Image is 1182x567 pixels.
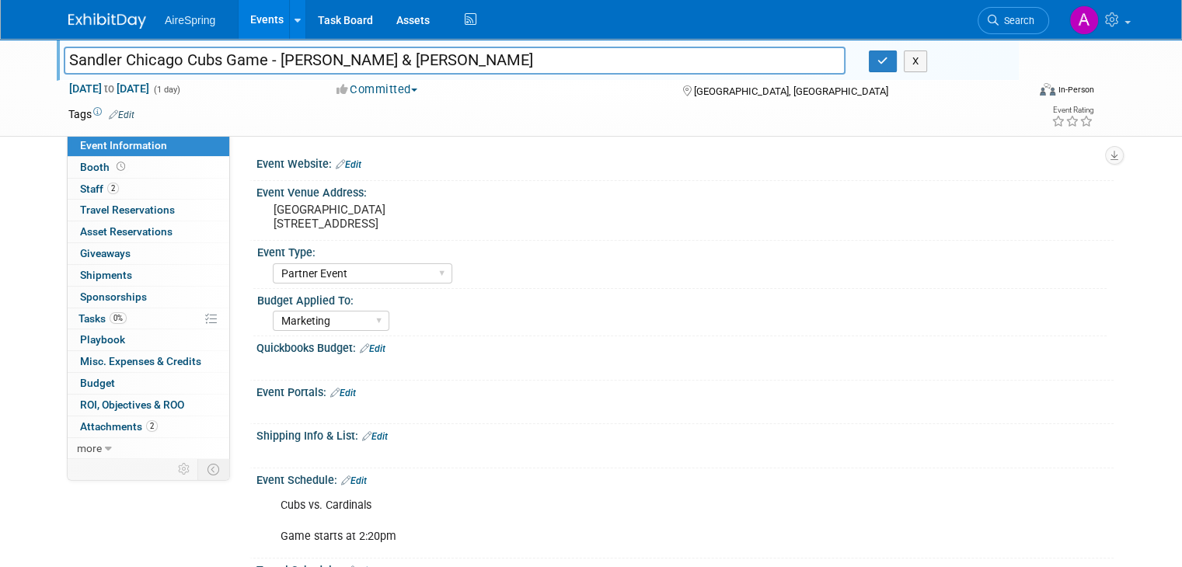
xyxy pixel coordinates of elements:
span: Booth not reserved yet [113,161,128,172]
pre: [GEOGRAPHIC_DATA] [STREET_ADDRESS] [274,203,597,231]
div: Event Schedule: [256,468,1114,489]
img: ExhibitDay [68,13,146,29]
td: Tags [68,106,134,122]
a: Budget [68,373,229,394]
span: ROI, Objectives & ROO [80,398,184,411]
span: Misc. Expenses & Credits [80,355,201,367]
span: Search [999,15,1034,26]
a: Sponsorships [68,287,229,308]
a: Tasks0% [68,308,229,329]
div: In-Person [1058,84,1094,96]
div: Event Portals: [256,381,1114,401]
a: Giveaways [68,243,229,264]
span: (1 day) [152,85,180,95]
td: Toggle Event Tabs [198,459,230,479]
a: Travel Reservations [68,200,229,221]
div: Event Website: [256,152,1114,172]
span: Budget [80,377,115,389]
td: Personalize Event Tab Strip [171,459,198,479]
a: Edit [341,475,367,486]
span: Playbook [80,333,125,346]
span: Sponsorships [80,290,147,303]
span: 0% [110,312,127,324]
div: Cubs vs. Cardinals Game starts at 2:20pm [270,490,947,552]
a: Edit [362,431,388,442]
span: Staff [80,183,119,195]
a: Edit [109,110,134,120]
span: Giveaways [80,247,131,259]
div: Quickbooks Budget: [256,336,1114,357]
a: Attachments2 [68,416,229,437]
span: 2 [146,420,158,432]
span: Event Information [80,139,167,151]
span: Tasks [78,312,127,325]
span: to [102,82,117,95]
a: Asset Reservations [68,221,229,242]
div: Event Rating [1051,106,1093,114]
a: Edit [336,159,361,170]
a: Event Information [68,135,229,156]
div: Shipping Info & List: [256,424,1114,444]
span: [DATE] [DATE] [68,82,150,96]
a: Playbook [68,329,229,350]
a: ROI, Objectives & ROO [68,395,229,416]
a: Shipments [68,265,229,286]
a: Misc. Expenses & Credits [68,351,229,372]
span: Asset Reservations [80,225,173,238]
a: Staff2 [68,179,229,200]
a: more [68,438,229,459]
span: Shipments [80,269,132,281]
a: Search [978,7,1049,34]
div: Event Format [943,81,1094,104]
div: Budget Applied To: [257,289,1107,308]
span: more [77,442,102,454]
a: Edit [330,388,356,398]
span: Travel Reservations [80,203,175,216]
a: Edit [360,343,385,354]
img: Angie Handal [1069,5,1099,35]
button: Committed [331,82,424,98]
span: Attachments [80,420,158,433]
div: Event Venue Address: [256,181,1114,200]
img: Format-Inperson.png [1040,83,1055,96]
span: [GEOGRAPHIC_DATA], [GEOGRAPHIC_DATA] [694,85,888,97]
span: Booth [80,161,128,173]
span: 2 [107,183,119,194]
button: X [904,50,928,72]
span: AireSpring [165,14,215,26]
div: Event Type: [257,241,1107,260]
a: Booth [68,157,229,178]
